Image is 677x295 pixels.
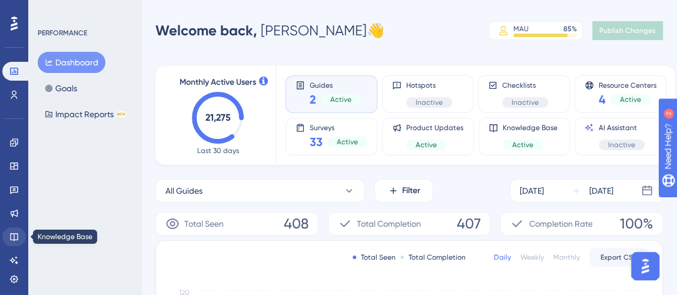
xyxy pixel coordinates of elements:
span: Surveys [310,123,367,131]
div: Weekly [520,253,544,262]
div: Total Seen [353,253,396,262]
span: 407 [456,214,480,233]
div: [PERSON_NAME] 👋 [155,21,384,40]
span: 100% [620,214,653,233]
span: Active [620,95,641,104]
div: 2 [82,6,85,15]
button: All Guides [155,179,365,203]
div: [DATE] [589,184,613,198]
iframe: UserGuiding AI Assistant Launcher [628,248,663,284]
span: Product Updates [406,123,463,132]
span: Total Completion [357,217,421,231]
div: Daily [494,253,511,262]
span: Export CSV [600,253,638,262]
div: MAU [513,24,529,34]
span: Inactive [608,140,635,150]
button: Filter [374,179,433,203]
span: Active [337,137,358,147]
div: BETA [116,111,127,117]
span: Active [512,140,533,150]
span: Welcome back, [155,22,257,39]
span: Publish Changes [599,26,656,35]
span: 408 [284,214,308,233]
span: 33 [310,134,323,150]
div: [DATE] [520,184,544,198]
button: Impact ReportsBETA [38,104,134,125]
button: Publish Changes [592,21,663,40]
span: All Guides [165,184,203,198]
span: Active [330,95,351,104]
div: Monthly [553,253,580,262]
span: Filter [402,184,420,198]
button: Export CSV [589,248,648,267]
span: 4 [599,91,606,108]
span: Inactive [512,98,539,107]
span: Need Help? [28,3,74,17]
span: Guides [310,81,361,89]
span: Checklists [502,81,548,90]
span: Active [416,140,437,150]
div: Total Completion [400,253,466,262]
span: AI Assistant [599,123,645,132]
span: Hotspots [406,81,452,90]
span: Inactive [416,98,443,107]
div: 85 % [563,24,577,34]
span: Knowledge Base [503,123,557,132]
span: Total Seen [184,217,224,231]
span: Monthly Active Users [180,75,256,90]
span: 2 [310,91,316,108]
text: 21,275 [205,112,231,123]
button: Goals [38,78,84,99]
div: PERFORMANCE [38,28,87,38]
span: Last 30 days [197,146,239,155]
span: Resource Centers [599,81,656,89]
button: Dashboard [38,52,105,73]
span: Completion Rate [529,217,592,231]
